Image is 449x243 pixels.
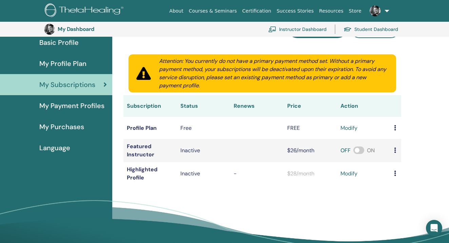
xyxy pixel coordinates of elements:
th: Subscription [123,95,177,117]
td: Highlighted Profile [123,162,177,185]
td: Featured Instructor [123,139,177,162]
a: Success Stories [274,5,316,17]
th: Price [284,95,337,117]
div: Inactive [180,146,227,155]
span: OFF [340,147,351,154]
span: FREE [287,124,300,132]
th: Action [337,95,391,117]
a: modify [340,170,357,178]
img: default.jpg [370,5,380,16]
span: Basic Profile [39,37,79,48]
span: My Subscriptions [39,80,95,90]
a: modify [340,124,357,132]
span: - [234,170,237,177]
td: Profile Plan [123,117,177,139]
img: default.jpg [44,24,55,35]
a: Store [346,5,364,17]
a: Instructor Dashboard [268,22,327,37]
span: $26/month [287,147,314,154]
span: $28/month [287,170,314,177]
p: Inactive [180,170,227,178]
a: Courses & Seminars [186,5,240,17]
img: chalkboard-teacher.svg [268,26,276,32]
img: logo.png [45,3,126,19]
th: Renews [230,95,284,117]
a: Certification [239,5,274,17]
span: My Purchases [39,122,84,132]
div: Open Intercom Messenger [426,220,442,236]
span: ON [367,147,375,154]
img: graduation-cap.svg [344,27,352,32]
div: Attention: You currently do not have a primary payment method set. Without a primary payment meth... [151,57,396,90]
h3: My Dashboard [58,26,125,32]
th: Status [177,95,231,117]
div: Free [180,124,227,132]
a: Student Dashboard [344,22,398,37]
span: My Profile Plan [39,58,86,69]
span: Language [39,143,70,153]
a: About [167,5,186,17]
a: Resources [316,5,346,17]
span: My Payment Profiles [39,101,104,111]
